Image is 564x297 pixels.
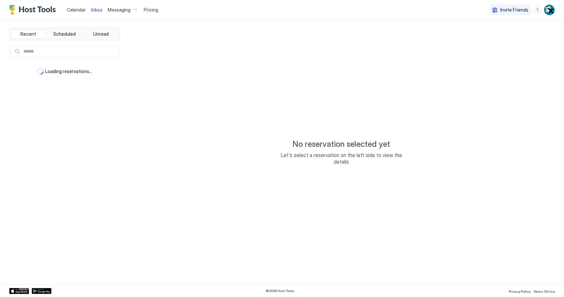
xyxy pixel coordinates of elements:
a: App Store [9,288,29,294]
span: © 2025 Host Tools [266,289,295,293]
input: Input Field [21,46,119,57]
span: Inbox [91,7,102,13]
span: Let's select a reservation on the left side to view the details [276,152,408,165]
div: tab-group [9,28,120,40]
a: Host Tools Logo [9,5,59,15]
div: menu [534,6,542,14]
button: Scheduled [47,29,82,39]
button: Recent [11,29,46,39]
span: Terms Of Use [533,289,555,293]
div: loading [37,68,44,75]
a: Terms Of Use [533,287,555,294]
span: Scheduled [54,31,76,37]
button: Unread [83,29,118,39]
div: User profile [544,5,555,15]
span: Privacy Policy [509,289,531,293]
a: Inbox [91,6,102,13]
a: Calendar [67,6,86,13]
span: Loading reservations... [46,68,93,74]
a: Privacy Policy [509,287,531,294]
span: Recent [20,31,36,37]
span: Pricing [144,7,158,13]
span: Messaging [108,7,131,13]
span: Calendar [67,7,86,13]
a: Google Play Store [32,288,52,294]
span: Unread [93,31,109,37]
span: No reservation selected yet [293,139,391,149]
span: Invite Friends [500,7,528,13]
